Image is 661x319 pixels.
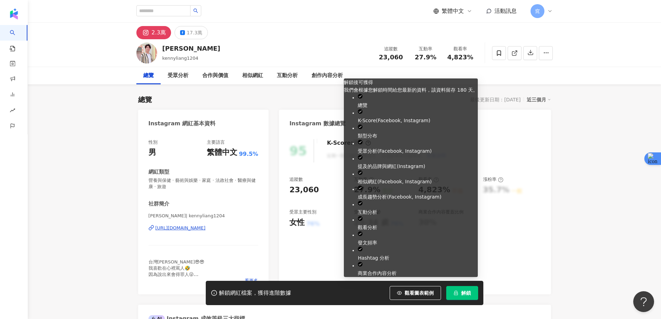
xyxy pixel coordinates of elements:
div: 追蹤數 [289,176,303,183]
li: 觀看分析 [358,216,478,231]
div: 追蹤數 [378,45,404,52]
div: [URL][DOMAIN_NAME] [155,225,206,231]
span: 觀看圖表範例 [405,290,434,296]
span: 23,060 [379,53,403,61]
div: 主要語言 [207,139,225,145]
span: search [193,8,198,13]
span: 活動訊息 [494,8,517,14]
div: 互動分析 [277,72,298,80]
li: 成長趨勢分析 ( Facebook, Instagram ) [358,185,478,201]
span: 解鎖 [461,290,471,296]
span: 窕 [535,7,540,15]
div: 解鎖後可獲得 [344,78,478,86]
div: Instagram 數據總覽 [289,120,346,127]
div: 相似網紅 [242,72,263,80]
li: 總覽 [358,94,478,109]
div: 創作內容分析 [312,72,343,80]
li: 相似網紅 ( Facebook, Instagram ) [358,170,478,185]
li: K-Score ( Facebook, Instagram ) [358,109,478,124]
div: 2.3萬 [152,28,166,37]
span: 看更多 [245,278,258,284]
div: 女性 [289,217,305,228]
li: 發文頻率 [358,231,478,246]
div: 漲粉率 [483,176,503,183]
div: [PERSON_NAME] [162,44,220,53]
div: 社群簡介 [149,200,169,208]
div: 男 [149,147,156,158]
span: rise [10,103,15,119]
div: 受眾分析 [168,72,188,80]
span: 99.5% [239,150,259,158]
span: 營養與保健 · 藝術與娛樂 · 家庭 · 法政社會 · 醫療與健康 · 旅遊 [149,177,259,190]
div: 觀看率 [447,45,474,52]
div: 繁體中文 [207,147,237,158]
a: [URL][DOMAIN_NAME] [149,225,259,231]
li: 類型分布 [358,124,478,140]
div: 性別 [149,139,158,145]
img: KOL Avatar [136,43,157,64]
button: 2.3萬 [136,26,171,39]
div: Instagram 網紅基本資料 [149,120,216,127]
li: 受眾分析 ( Facebook, Instagram ) [358,140,478,155]
span: 4,823% [447,54,473,61]
span: lock [454,291,458,295]
div: 解鎖網紅檔案，獲得進階數據 [219,289,291,297]
button: 觀看圖表範例 [390,286,441,300]
div: 總覽 [138,95,152,104]
div: 受眾主要性別 [289,209,316,215]
button: 17.3萬 [175,26,208,39]
div: 我們會根據您解鎖時間給您最新的資料，該資料留存 180 天。 [344,86,478,94]
li: 商業合作內容分析 [358,262,478,277]
div: K-Score : [327,139,371,147]
a: search [10,25,24,52]
span: [PERSON_NAME]| kennyliang1204 [149,213,259,219]
li: 互動分析 [358,201,478,216]
span: 繁體中文 [442,7,464,15]
span: 台灣[PERSON_NAME]😎😎 我喜歡在心裡罵人🤣 因為說出來會得罪人😜 工作聯繫窗口：私訊我📩 [149,259,204,284]
div: 近三個月 [527,95,551,104]
div: 總覽 [143,72,154,80]
span: kennyliang1204 [162,56,198,61]
li: 提及的品牌與網紅 ( Instagram ) [358,155,478,170]
button: 解鎖 [446,286,478,300]
div: 合作與價值 [202,72,228,80]
img: logo icon [8,8,19,19]
li: Hashtag 分析 [358,246,478,262]
div: 17.3萬 [187,28,202,37]
div: 網紅類型 [149,168,169,176]
div: 23,060 [289,185,319,195]
div: 最後更新日期：[DATE] [470,97,520,102]
div: 互動率 [413,45,439,52]
span: 27.9% [415,54,436,61]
